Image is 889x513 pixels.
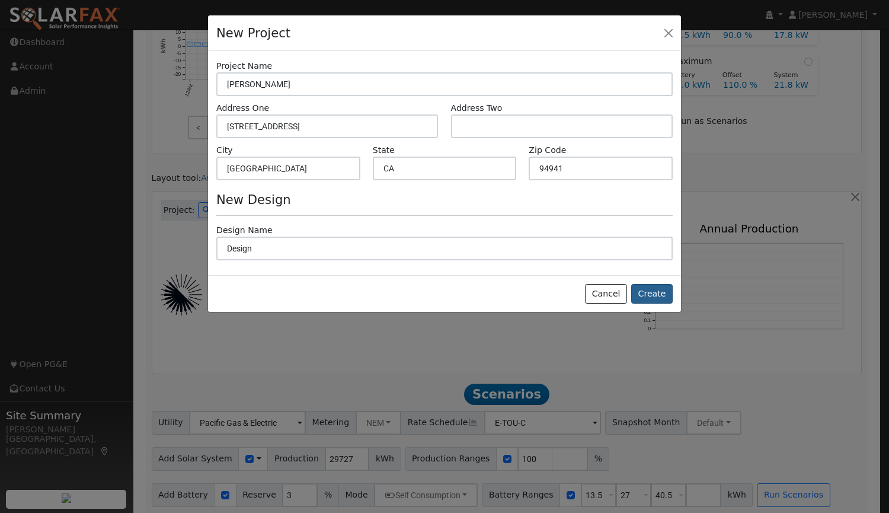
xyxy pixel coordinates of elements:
h4: New Project [216,24,290,43]
label: Address One [216,102,269,114]
button: Cancel [585,284,627,304]
label: Design Name [216,224,273,237]
button: Create [631,284,673,304]
label: Zip Code [529,144,566,157]
label: State [373,144,395,157]
h4: New Design [216,192,673,207]
label: Project Name [216,60,272,72]
label: Address Two [451,102,503,114]
label: City [216,144,233,157]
